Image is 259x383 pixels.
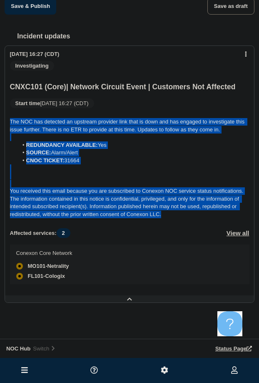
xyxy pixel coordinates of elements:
h3: CNXC101 (Core)| Network Circuit Event | Customers Not Affected [10,83,249,91]
iframe: Help Scout Beacon - Open [217,311,242,336]
div: affected [16,273,23,280]
button: Switch [30,345,58,352]
div: affected [16,263,23,270]
span: MO101-Netrality [28,263,69,270]
p: Conexon Core Network [16,250,72,256]
span: Affected services: [10,228,75,238]
h2: Incident updates [17,33,254,40]
button: View all [227,228,249,238]
span: NOC Hub [6,345,30,352]
span: Investigating [10,61,54,71]
strong: REDUNDANCY AVAILABLE: [26,142,98,148]
li: 31664 [18,157,249,164]
div: [DATE] 16:27 (CDT) [10,50,218,58]
strong: SOURCE: [26,149,51,156]
span: [DATE] 16:27 (CDT) [40,100,88,106]
p: The information contained in this notice is confidential, privileged, and only for the informatio... [10,195,249,218]
li: Yes [18,141,249,149]
span: FL101-Cologix [28,273,65,280]
strong: CNOC TICKET: [26,157,65,164]
p: You received this email because you are subscribed to Conexon NOC service status notifications. [10,187,249,195]
p: The NOC has detected an upstream provider link that is down and has engaged to investigate this i... [10,118,249,134]
li: Alarm/Alert [18,149,249,156]
span: 2 [57,228,70,238]
span: Start time [10,98,94,108]
a: Status Page [215,345,253,352]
